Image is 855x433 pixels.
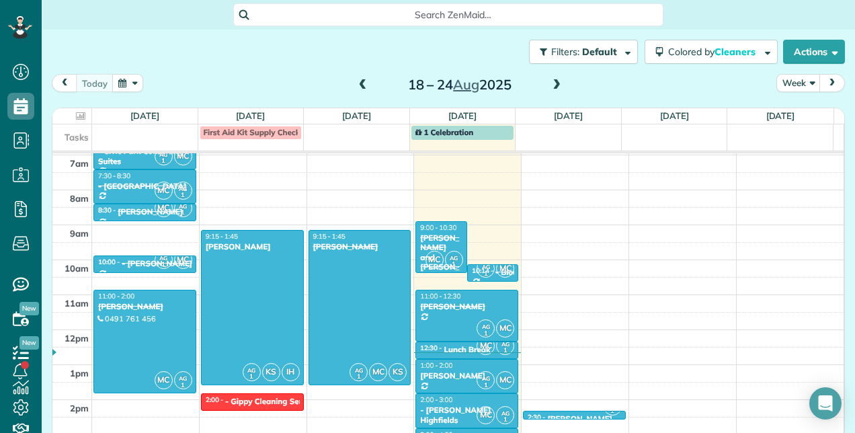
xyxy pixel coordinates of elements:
span: 2:00 - 3:00 [420,395,452,404]
span: AG [482,323,490,330]
span: KS [389,363,407,381]
span: AG [179,375,187,382]
div: [PERSON_NAME] and [PERSON_NAME] [419,233,462,282]
small: 1 [477,327,494,340]
span: MC [496,260,514,278]
div: [PERSON_NAME] [313,242,407,251]
span: 11:00 - 2:00 [98,292,134,301]
button: prev [52,74,77,92]
small: 1 [175,206,192,219]
a: [DATE] [342,110,371,121]
div: Lunch Break [444,345,491,354]
span: 8am [70,193,89,204]
a: [DATE] [236,110,265,121]
span: AG [355,366,363,374]
a: [DATE] [660,110,689,121]
small: 1 [243,370,260,383]
small: 1 [446,258,462,271]
span: 7am [70,158,89,169]
span: AG [501,409,510,417]
div: - [GEOGRAPHIC_DATA] [97,182,192,191]
span: 10am [65,263,89,274]
div: - Gippy Cleaning Services [225,397,321,406]
span: KS [262,363,280,381]
div: - [PERSON_NAME] [122,259,192,268]
div: [PERSON_NAME] [419,371,514,381]
button: Filters: Default [529,40,638,64]
span: 1:00 - 2:00 [420,361,452,370]
span: 12pm [65,333,89,344]
small: 1 [175,189,192,202]
small: 1 [175,379,192,392]
small: 1 [155,155,172,167]
div: - Civic Park Consulting Suites [97,147,192,166]
span: IH [282,363,300,381]
span: MC [477,337,495,355]
small: 1 [477,268,494,280]
span: 9:00 - 10:30 [420,223,456,232]
div: - [PERSON_NAME] Highfields [419,405,514,425]
a: [DATE] [130,110,159,121]
small: 1 [155,258,172,271]
span: MC [155,371,173,389]
span: MC [425,251,444,269]
small: 1 [497,414,514,426]
span: 11am [65,298,89,309]
button: Week [776,74,821,92]
div: Open Intercom Messenger [809,387,842,420]
span: 9:15 - 1:45 [206,232,238,241]
button: next [819,74,845,92]
small: 1 [350,370,367,383]
span: AG [482,375,490,382]
span: AG [450,254,458,262]
div: [PERSON_NAME] [419,302,514,311]
div: [PERSON_NAME] [97,302,192,311]
span: Colored by [668,46,760,58]
span: 11:00 - 12:30 [420,292,460,301]
small: 1 [604,405,621,418]
a: [DATE] [448,110,477,121]
span: 9am [70,228,89,239]
button: Actions [783,40,845,64]
span: 2pm [70,403,89,414]
span: 9:15 - 1:45 [313,232,345,241]
a: Filters: Default [522,40,638,64]
small: 1 [477,379,494,392]
span: Default [582,46,618,58]
span: First Aid Kit Supply Check [204,127,300,137]
span: MC [369,363,387,381]
span: AG [179,185,187,192]
span: MC [496,319,514,338]
button: Colored byCleaners [645,40,778,64]
span: MC [174,147,192,165]
div: [PERSON_NAME] [205,242,300,251]
span: MC [155,182,173,200]
span: New [19,336,39,350]
span: MC [496,371,514,389]
span: New [19,302,39,315]
button: Today [76,74,114,92]
span: AG [247,366,255,374]
div: [PERSON_NAME] [118,207,183,216]
span: MC [155,199,173,217]
span: Filters: [551,46,579,58]
small: 1 [497,344,514,357]
div: [PERSON_NAME] [547,414,612,424]
span: Aug [453,76,479,93]
a: [DATE] [766,110,795,121]
a: [DATE] [554,110,583,121]
span: Cleaners [715,46,758,58]
span: 7:30 - 8:30 [98,171,130,180]
span: MC [477,406,495,424]
h2: 18 – 24 2025 [376,77,544,92]
span: 1 Celebration [415,127,474,137]
span: 1pm [70,368,89,379]
span: MC [174,251,192,269]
